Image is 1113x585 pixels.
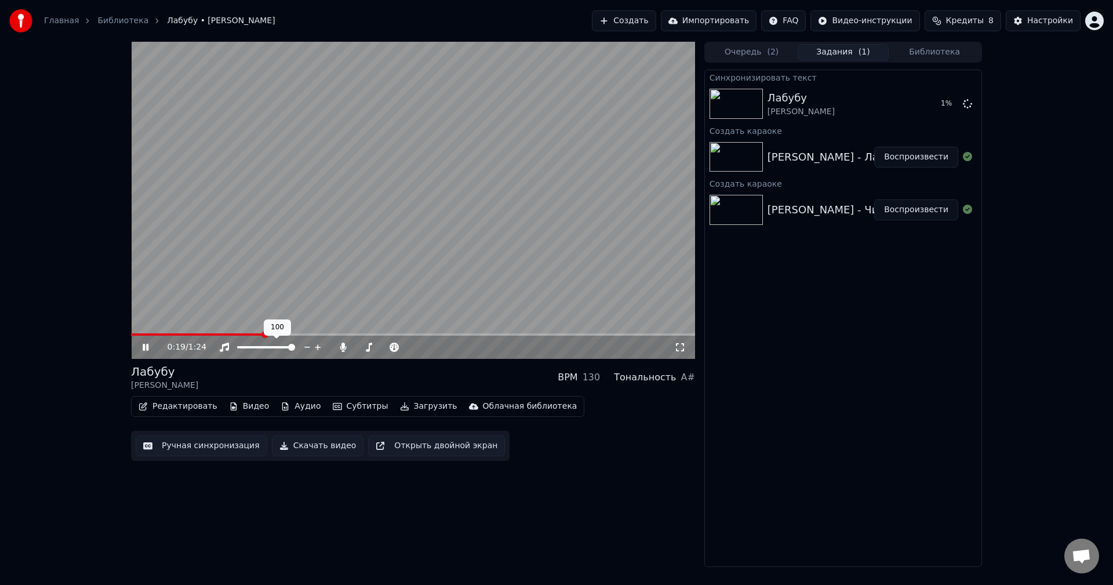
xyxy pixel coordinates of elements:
[276,398,325,415] button: Аудио
[131,364,198,380] div: Лабубу
[395,398,462,415] button: Загрузить
[9,9,32,32] img: youka
[328,398,393,415] button: Субтитры
[768,106,835,118] div: [PERSON_NAME]
[224,398,274,415] button: Видео
[483,401,577,412] div: Облачная библиотека
[136,435,267,456] button: Ручная синхронизация
[44,15,275,27] nav: breadcrumb
[768,149,904,165] div: [PERSON_NAME] - Лабубу
[859,46,870,58] span: ( 1 )
[168,341,195,353] div: /
[761,10,806,31] button: FAQ
[681,370,694,384] div: A#
[1006,10,1081,31] button: Настройки
[131,380,198,391] div: [PERSON_NAME]
[134,398,222,415] button: Редактировать
[592,10,656,31] button: Создать
[988,15,994,27] span: 8
[614,370,676,384] div: Тональность
[97,15,148,27] a: Библиотека
[167,15,275,27] span: Лабубу • [PERSON_NAME]
[874,147,958,168] button: Воспроизвести
[583,370,601,384] div: 130
[941,99,958,108] div: 1 %
[264,319,291,336] div: 100
[946,15,984,27] span: Кредиты
[705,123,981,137] div: Создать караоке
[272,435,364,456] button: Скачать видео
[874,199,958,220] button: Воспроизвести
[767,46,779,58] span: ( 2 )
[44,15,79,27] a: Главная
[168,341,185,353] span: 0:19
[368,435,505,456] button: Открыть двойной экран
[768,90,835,106] div: Лабубу
[768,202,928,218] div: [PERSON_NAME] - Чики-брики
[188,341,206,353] span: 1:24
[706,44,798,61] button: Очередь
[661,10,757,31] button: Импортировать
[1027,15,1073,27] div: Настройки
[889,44,980,61] button: Библиотека
[925,10,1001,31] button: Кредиты8
[798,44,889,61] button: Задания
[558,370,577,384] div: BPM
[705,176,981,190] div: Создать караоке
[1064,539,1099,573] a: Открытый чат
[810,10,919,31] button: Видео-инструкции
[705,70,981,84] div: Синхронизировать текст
